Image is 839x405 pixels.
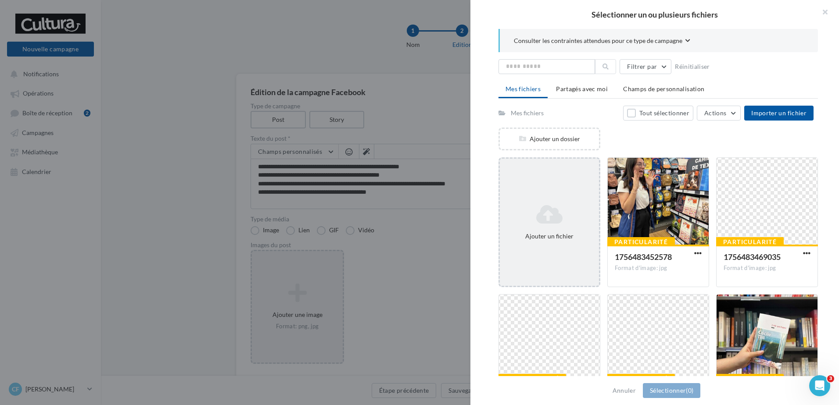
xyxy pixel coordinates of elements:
[809,375,830,396] iframe: Intercom live chat
[607,374,675,384] div: Particularité
[744,106,814,121] button: Importer un fichier
[704,109,726,117] span: Actions
[716,237,784,247] div: Particularité
[607,237,675,247] div: Particularité
[484,11,825,18] h2: Sélectionner un ou plusieurs fichiers
[514,36,690,47] button: Consulter les contraintes attendues pour ce type de campagne
[615,264,702,272] div: Format d'image: jpg
[643,383,700,398] button: Sélectionner(0)
[506,85,541,92] span: Mes fichiers
[724,264,810,272] div: Format d'image: jpg
[686,387,693,394] span: (0)
[514,36,682,45] span: Consulter les contraintes attendues pour ce type de campagne
[498,374,566,384] div: Particularité
[623,85,704,92] span: Champs de personnalisation
[716,374,784,384] div: Particularité
[500,135,599,143] div: Ajouter un dossier
[751,109,807,117] span: Importer un fichier
[511,109,544,117] div: Mes fichiers
[697,106,741,121] button: Actions
[615,252,672,262] span: 1756483452578
[556,85,608,92] span: Partagés avec moi
[623,106,693,121] button: Tout sélectionner
[609,385,639,396] button: Annuler
[827,375,834,382] span: 3
[671,61,714,72] button: Réinitialiser
[724,252,781,262] span: 1756483469035
[620,59,671,74] button: Filtrer par
[503,232,595,241] div: Ajouter un fichier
